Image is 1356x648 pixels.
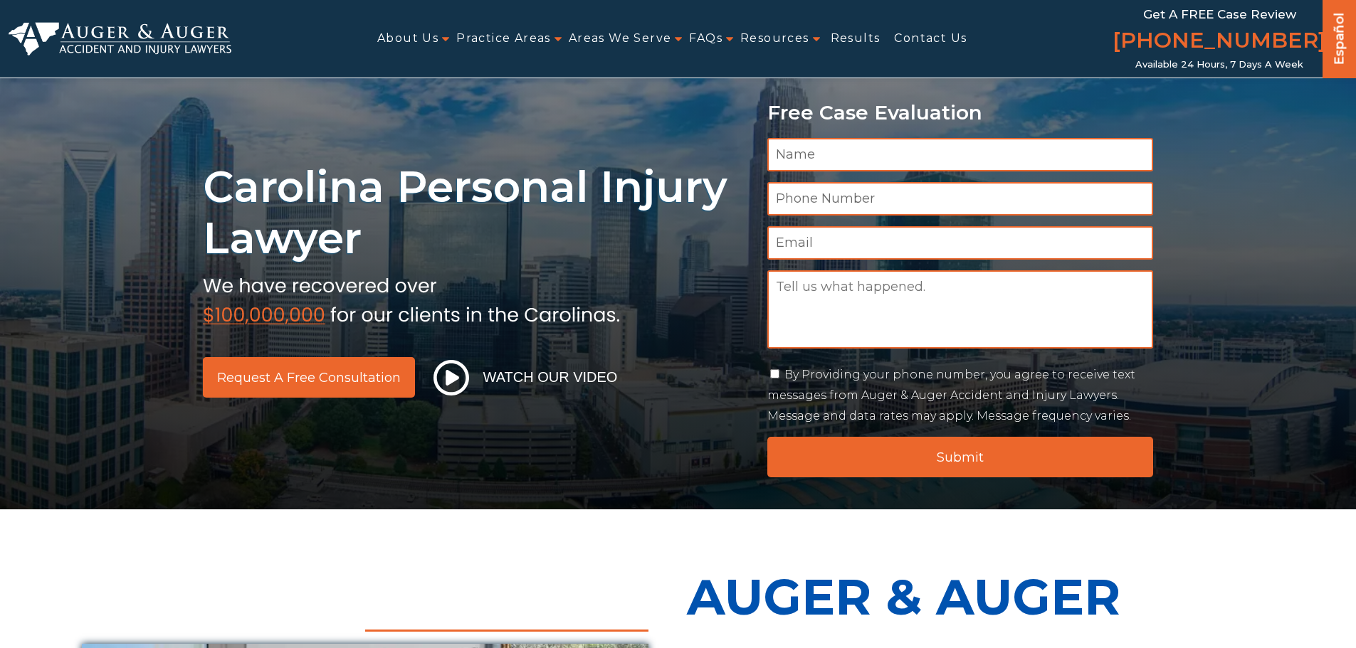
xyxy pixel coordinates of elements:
input: Submit [767,437,1154,477]
a: [PHONE_NUMBER] [1113,25,1326,59]
a: About Us [377,23,438,55]
a: Areas We Serve [569,23,672,55]
button: Watch Our Video [429,359,622,396]
img: sub text [203,271,620,325]
img: Auger & Auger Accident and Injury Lawyers Logo [9,22,231,56]
p: Auger & Auger [687,552,1275,642]
label: By Providing your phone number, you agree to receive text messages from Auger & Auger Accident an... [767,368,1135,423]
a: Practice Areas [456,23,551,55]
p: Free Case Evaluation [767,102,1154,124]
input: Email [767,226,1154,260]
a: Request a Free Consultation [203,357,415,398]
a: FAQs [689,23,722,55]
a: Contact Us [894,23,967,55]
input: Phone Number [767,182,1154,216]
span: Available 24 Hours, 7 Days a Week [1135,59,1303,70]
span: Get a FREE Case Review [1143,7,1296,21]
a: Results [831,23,881,55]
span: Request a Free Consultation [217,371,401,384]
h1: Carolina Personal Injury Lawyer [203,161,750,264]
a: Resources [740,23,809,55]
input: Name [767,138,1154,171]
